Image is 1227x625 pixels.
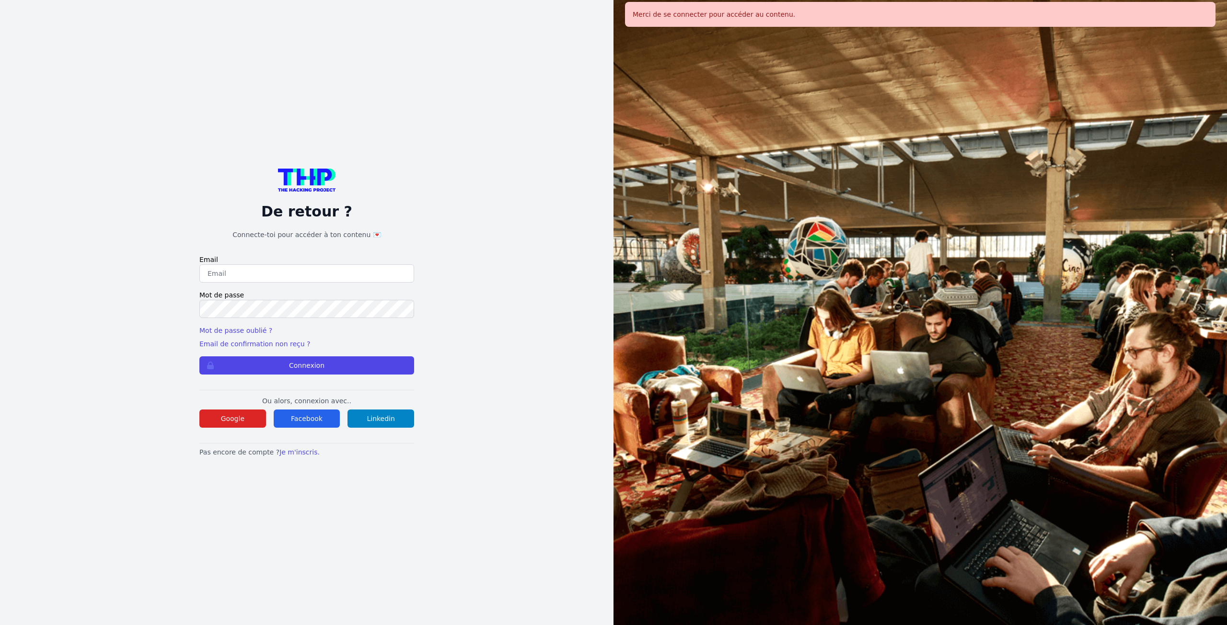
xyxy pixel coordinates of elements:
[199,203,414,220] p: De retour ?
[199,409,266,428] button: Google
[199,340,310,348] a: Email de confirmation non reçu ?
[199,230,414,239] h1: Connecte-toi pour accéder à ton contenu 💌
[347,409,414,428] button: Linkedin
[274,409,340,428] button: Facebook
[199,356,414,375] button: Connexion
[199,327,272,334] a: Mot de passe oublié ?
[199,396,414,406] p: Ou alors, connexion avec..
[199,264,414,283] input: Email
[199,290,414,300] label: Mot de passe
[625,2,1215,27] div: Merci de se connecter pour accéder au contenu.
[199,447,414,457] p: Pas encore de compte ?
[279,448,320,456] a: Je m'inscris.
[278,169,336,192] img: logo
[199,255,414,264] label: Email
